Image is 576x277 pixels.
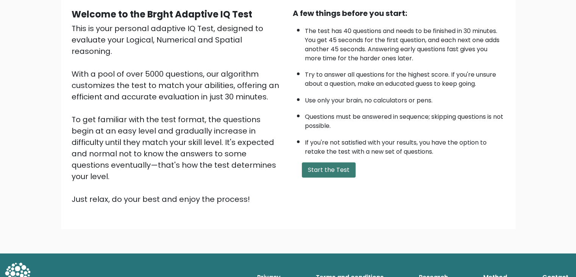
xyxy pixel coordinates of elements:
[305,92,505,105] li: Use only your brain, no calculators or pens.
[302,162,356,178] button: Start the Test
[72,23,284,205] div: This is your personal adaptive IQ Test, designed to evaluate your Logical, Numerical and Spatial ...
[305,23,505,63] li: The test has 40 questions and needs to be finished in 30 minutes. You get 45 seconds for the firs...
[305,134,505,156] li: If you're not satisfied with your results, you have the option to retake the test with a new set ...
[305,66,505,88] li: Try to answer all questions for the highest score. If you're unsure about a question, make an edu...
[293,8,505,19] div: A few things before you start:
[305,109,505,131] li: Questions must be answered in sequence; skipping questions is not possible.
[72,8,252,20] b: Welcome to the Brght Adaptive IQ Test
